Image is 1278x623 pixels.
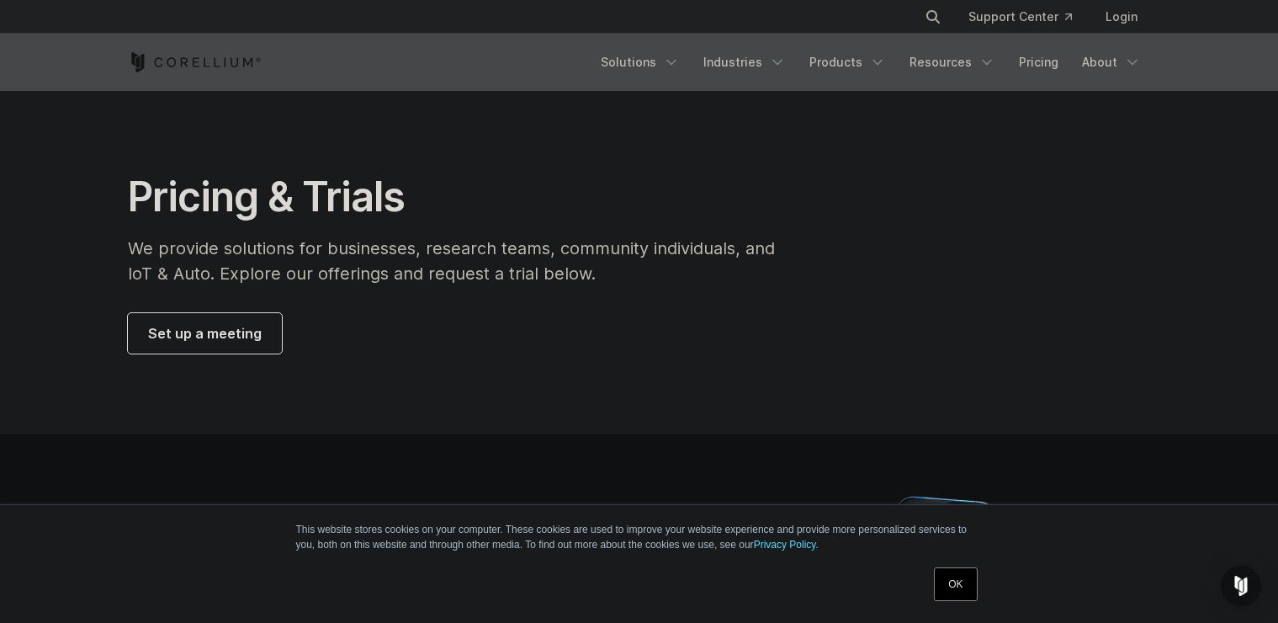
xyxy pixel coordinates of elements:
a: Login [1092,2,1151,32]
a: Solutions [591,47,690,77]
a: Privacy Policy. [754,539,819,551]
div: Navigation Menu [591,47,1151,77]
a: Set up a meeting [128,313,282,354]
a: Pricing [1009,47,1069,77]
p: This website stores cookies on your computer. These cookies are used to improve your website expe... [296,522,983,552]
a: Support Center [955,2,1085,32]
a: OK [934,567,977,601]
a: Products [799,47,896,77]
span: Set up a meeting [148,323,262,343]
button: Search [918,2,948,32]
div: Open Intercom Messenger [1221,566,1261,606]
a: Industries [693,47,796,77]
p: We provide solutions for businesses, research teams, community individuals, and IoT & Auto. Explo... [128,236,798,286]
a: Corellium Home [128,52,262,72]
a: Resources [899,47,1005,77]
h1: Pricing & Trials [128,172,798,222]
div: Navigation Menu [904,2,1151,32]
a: About [1072,47,1151,77]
